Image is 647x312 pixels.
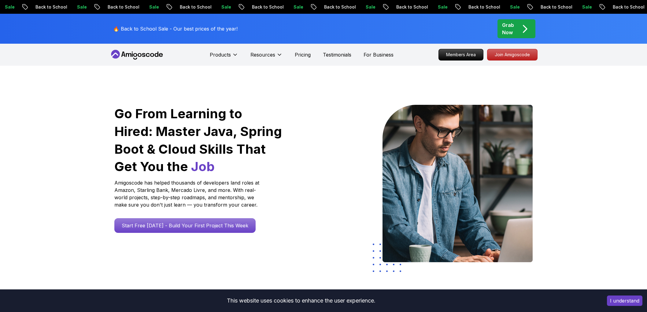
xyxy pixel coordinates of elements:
p: Sale [488,4,508,10]
p: Sale [560,4,580,10]
p: Products [210,51,231,58]
p: Resources [250,51,275,58]
p: 🔥 Back to School Sale - Our best prices of the year! [113,25,238,32]
p: Sale [55,4,75,10]
p: Back to School [374,4,416,10]
a: For Business [364,51,394,58]
button: Products [210,51,238,63]
p: Back to School [86,4,127,10]
span: Job [191,159,215,174]
p: Join Amigoscode [487,49,537,60]
p: Back to School [519,4,560,10]
p: Sale [272,4,291,10]
p: Sale [127,4,147,10]
p: Back to School [230,4,272,10]
p: Members Area [439,49,483,60]
a: Testimonials [323,51,351,58]
p: Grab Now [502,21,514,36]
div: This website uses cookies to enhance the user experience. [5,294,598,307]
p: Back to School [446,4,488,10]
p: Back to School [158,4,199,10]
button: Resources [250,51,283,63]
button: Accept cookies [607,295,642,306]
p: Amigoscode has helped thousands of developers land roles at Amazon, Starling Bank, Mercado Livre,... [114,179,261,208]
p: Back to School [591,4,632,10]
h1: Go From Learning to Hired: Master Java, Spring Boot & Cloud Skills That Get You the [114,105,283,175]
p: Sale [416,4,435,10]
a: Pricing [295,51,311,58]
a: Members Area [438,49,483,61]
p: Back to School [13,4,55,10]
a: Join Amigoscode [487,49,538,61]
a: Start Free [DATE] - Build Your First Project This Week [114,218,256,233]
img: hero [383,105,533,262]
p: Back to School [302,4,344,10]
p: Sale [344,4,363,10]
p: Sale [199,4,219,10]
